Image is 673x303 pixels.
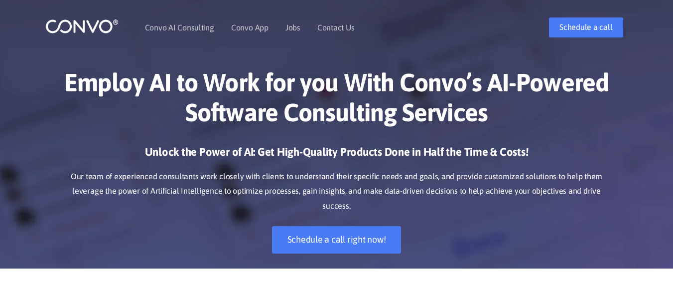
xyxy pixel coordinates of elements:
[60,169,613,214] p: Our team of experienced consultants work closely with clients to understand their specific needs ...
[60,67,613,135] h1: Employ AI to Work for you With Convo’s AI-Powered Software Consulting Services
[145,23,214,31] a: Convo AI Consulting
[317,23,355,31] a: Contact Us
[45,18,119,34] img: logo_1.png
[549,17,623,37] a: Schedule a call
[231,23,269,31] a: Convo App
[60,145,613,167] h3: Unlock the Power of AI: Get High-Quality Products Done in Half the Time & Costs!
[285,23,300,31] a: Jobs
[272,226,402,254] a: Schedule a call right now!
